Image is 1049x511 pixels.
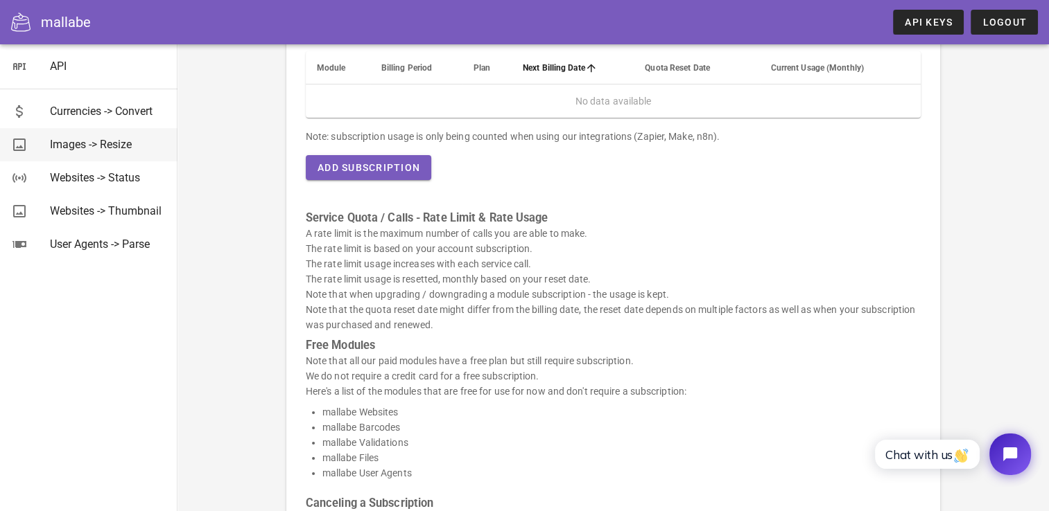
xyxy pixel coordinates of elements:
[904,17,953,28] span: API Keys
[370,51,462,84] th: Billing Period
[512,51,634,84] th: Next Billing Date: Sorted ascending. Activate to sort descending.
[322,450,921,465] li: mallabe Files
[50,204,166,217] div: Websites -> Thumbnail
[322,404,921,420] li: mallabe Websites
[982,17,1027,28] span: Logout
[322,420,921,435] li: mallabe Barcodes
[50,138,166,151] div: Images -> Resize
[381,63,432,73] span: Billing Period
[771,63,864,73] span: Current Usage (Monthly)
[306,129,921,144] div: Note: subscription usage is only being counted when using our integrations (Zapier, Make, n8n).
[306,84,921,118] td: No data available
[971,10,1038,35] button: Logout
[306,210,921,226] h3: Service Quota / Calls - Rate Limit & Rate Usage
[50,105,166,118] div: Currencies -> Convert
[306,353,921,399] p: Note that all our paid modules have a free plan but still require subscription. We do not require...
[50,60,166,73] div: API
[50,237,166,251] div: User Agents -> Parse
[50,171,166,184] div: Websites -> Status
[317,162,420,173] span: Add Subscription
[322,435,921,450] li: mallabe Validations
[860,422,1043,487] iframe: Tidio Chat
[41,12,91,33] div: mallabe
[306,338,921,353] h3: Free Modules
[306,496,921,511] h3: Canceling a Subscription
[634,51,759,84] th: Quota Reset Date: Not sorted. Activate to sort ascending.
[306,51,370,84] th: Module
[322,465,921,481] li: mallabe User Agents
[306,155,431,180] button: Add Subscription
[523,63,585,73] span: Next Billing Date
[645,63,710,73] span: Quota Reset Date
[462,51,512,84] th: Plan
[306,226,921,332] p: A rate limit is the maximum number of calls you are able to make. The rate limit is based on your...
[474,63,490,73] span: Plan
[760,51,921,84] th: Current Usage (Monthly): Not sorted. Activate to sort ascending.
[893,10,964,35] a: API Keys
[317,63,346,73] span: Module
